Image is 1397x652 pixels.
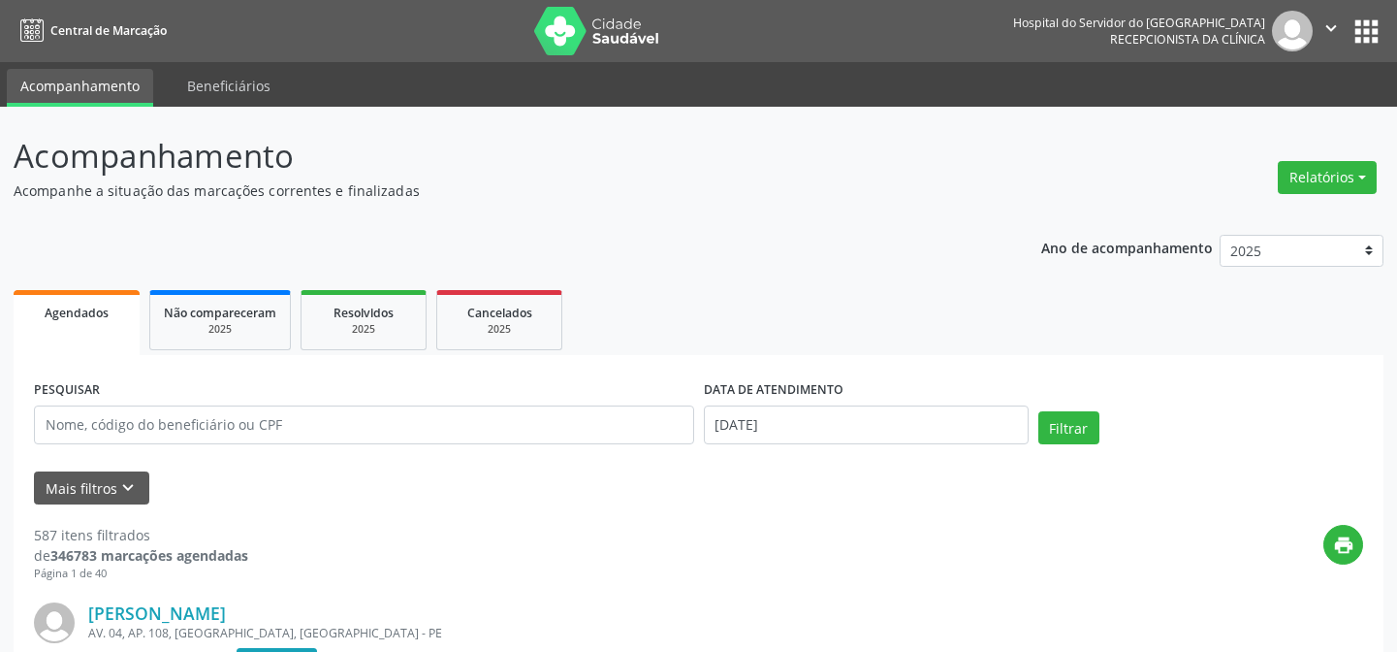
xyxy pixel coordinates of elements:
[704,375,843,406] label: DATA DE ATENDIMENTO
[34,545,248,566] div: de
[14,132,972,180] p: Acompanhamento
[1349,15,1383,49] button: apps
[164,305,276,321] span: Não compareceram
[34,566,248,582] div: Página 1 de 40
[1110,31,1265,48] span: Recepcionista da clínica
[1041,235,1213,259] p: Ano de acompanhamento
[1013,15,1265,31] div: Hospital do Servidor do [GEOGRAPHIC_DATA]
[34,375,100,406] label: PESQUISAR
[50,22,167,39] span: Central de Marcação
[1038,411,1099,444] button: Filtrar
[1333,535,1354,556] i: print
[14,15,167,47] a: Central de Marcação
[164,322,276,337] div: 2025
[704,406,1029,444] input: Selecione um intervalo
[174,69,284,103] a: Beneficiários
[34,472,149,505] button: Mais filtroskeyboard_arrow_down
[315,322,412,337] div: 2025
[88,603,226,624] a: [PERSON_NAME]
[1320,17,1342,39] i: 
[1272,11,1313,51] img: img
[1313,11,1349,51] button: 
[333,305,394,321] span: Resolvidos
[1323,525,1363,565] button: print
[14,180,972,201] p: Acompanhe a situação das marcações correntes e finalizadas
[34,406,694,444] input: Nome, código do beneficiário ou CPF
[50,546,248,565] strong: 346783 marcações agendadas
[7,69,153,107] a: Acompanhamento
[34,603,75,643] img: img
[1278,161,1377,194] button: Relatórios
[34,525,248,545] div: 587 itens filtrados
[467,305,532,321] span: Cancelados
[117,477,139,499] i: keyboard_arrow_down
[45,305,109,321] span: Agendados
[451,322,548,337] div: 2025
[88,625,1072,641] div: AV. 04, AP. 108, [GEOGRAPHIC_DATA], [GEOGRAPHIC_DATA] - PE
